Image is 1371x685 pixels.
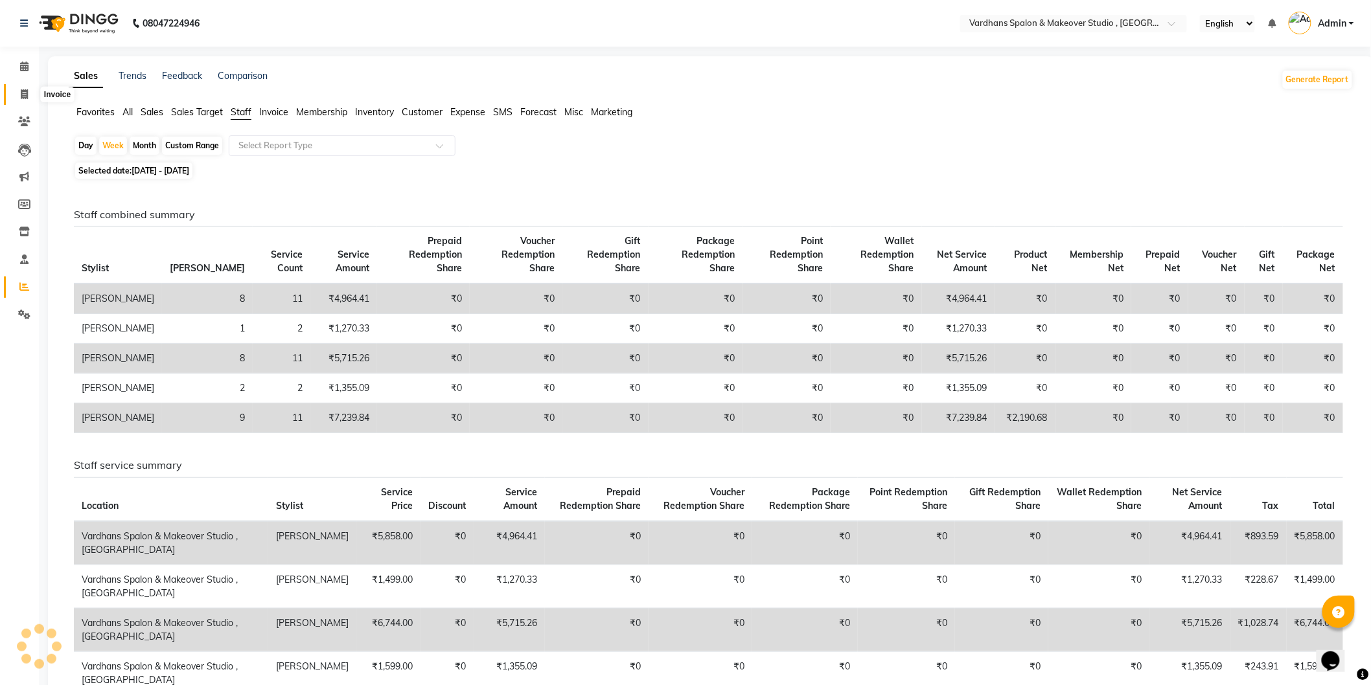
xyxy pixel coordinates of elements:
span: Membership [296,106,347,118]
span: Favorites [76,106,115,118]
td: [PERSON_NAME] [74,374,162,403]
td: ₹5,715.26 [310,344,377,374]
td: ₹0 [1048,608,1149,651]
a: Trends [119,70,146,82]
td: ₹0 [377,403,470,433]
span: Service Amount [503,486,537,511]
td: ₹0 [1055,284,1131,314]
td: ₹228.67 [1230,565,1287,608]
td: ₹5,858.00 [1287,521,1343,565]
span: Expense [450,106,485,118]
div: Week [99,137,127,155]
span: Wallet Redemption Share [1057,486,1142,511]
td: [PERSON_NAME] [268,565,356,608]
td: ₹1,355.09 [922,374,995,403]
span: Net Service Amount [1173,486,1223,511]
td: ₹0 [831,344,921,374]
td: ₹0 [1055,344,1131,374]
td: ₹0 [752,521,858,565]
div: Invoice [41,87,74,102]
h6: Staff service summary [74,459,1343,471]
td: ₹5,715.26 [922,344,995,374]
td: ₹0 [831,403,921,433]
td: ₹0 [1283,284,1343,314]
span: Misc [564,106,583,118]
td: [PERSON_NAME] [74,284,162,314]
td: ₹0 [743,344,831,374]
td: ₹0 [649,374,743,403]
td: ₹0 [995,344,1055,374]
td: ₹1,270.33 [1149,565,1230,608]
td: ₹0 [377,284,470,314]
iframe: chat widget [1317,633,1358,672]
td: ₹0 [470,284,562,314]
td: Vardhans Spalon & Makeover Studio , [GEOGRAPHIC_DATA] [74,608,268,651]
td: ₹0 [955,521,1048,565]
span: Service Amount [336,249,369,274]
td: ₹0 [1188,284,1245,314]
span: Net Service Amount [938,249,987,274]
a: Sales [69,65,103,88]
td: ₹0 [1283,314,1343,344]
td: ₹0 [752,565,858,608]
span: Marketing [591,106,632,118]
td: ₹0 [649,344,743,374]
td: ₹0 [1131,403,1188,433]
span: Voucher Net [1203,249,1237,274]
td: ₹0 [858,521,955,565]
td: ₹0 [421,565,474,608]
td: [PERSON_NAME] [74,314,162,344]
td: 8 [162,344,253,374]
td: 2 [253,314,310,344]
td: ₹4,964.41 [922,284,995,314]
td: ₹0 [1188,314,1245,344]
td: ₹0 [1131,284,1188,314]
td: ₹0 [1283,403,1343,433]
td: ₹4,964.41 [1149,521,1230,565]
td: ₹0 [421,608,474,651]
td: [PERSON_NAME] [268,608,356,651]
td: ₹7,239.84 [922,403,995,433]
td: [PERSON_NAME] [74,344,162,374]
td: ₹1,499.00 [356,565,421,608]
b: 08047224946 [143,5,200,41]
td: ₹0 [377,314,470,344]
td: [PERSON_NAME] [74,403,162,433]
td: ₹0 [1188,374,1245,403]
span: Gift Redemption Share [969,486,1041,511]
td: ₹0 [1131,374,1188,403]
td: ₹0 [562,374,648,403]
td: ₹0 [649,284,743,314]
td: ₹1,499.00 [1287,565,1343,608]
span: Package Redemption Share [769,486,850,511]
td: ₹0 [955,608,1048,651]
td: ₹0 [649,521,752,565]
span: Package Net [1297,249,1335,274]
td: ₹5,858.00 [356,521,421,565]
td: ₹0 [377,344,470,374]
td: ₹0 [1048,521,1149,565]
span: Gift Net [1260,249,1275,274]
span: Selected date: [75,163,192,179]
td: ₹0 [562,344,648,374]
span: Invoice [259,106,288,118]
span: Package Redemption Share [682,235,735,274]
td: ₹0 [649,565,752,608]
span: Forecast [520,106,557,118]
td: ₹5,715.26 [1149,608,1230,651]
td: ₹0 [743,374,831,403]
a: Feedback [162,70,202,82]
td: [PERSON_NAME] [268,521,356,565]
td: ₹1,028.74 [1230,608,1287,651]
img: Admin [1289,12,1311,34]
td: ₹0 [1131,314,1188,344]
span: Point Redemption Share [770,235,823,274]
td: ₹0 [1131,344,1188,374]
td: ₹0 [831,284,921,314]
td: ₹893.59 [1230,521,1287,565]
td: 8 [162,284,253,314]
td: 11 [253,284,310,314]
td: ₹0 [649,403,743,433]
td: ₹0 [743,314,831,344]
span: Voucher Redemption Share [501,235,555,274]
